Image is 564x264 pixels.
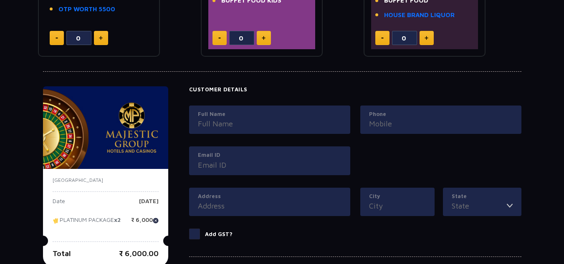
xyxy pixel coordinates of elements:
[119,248,159,259] p: ₹ 6,000.00
[369,192,426,201] label: City
[114,216,121,224] strong: x2
[452,200,507,211] input: State
[56,38,58,39] img: minus
[452,192,513,201] label: State
[58,5,115,14] a: OTP WORTH 5500
[198,118,341,129] input: Full Name
[189,86,521,93] h4: Customer Details
[53,198,65,211] p: Date
[262,36,266,40] img: plus
[198,192,341,201] label: Address
[218,38,221,39] img: minus
[99,36,103,40] img: plus
[53,248,71,259] p: Total
[205,230,233,239] p: Add GST?
[43,86,168,169] img: majesticPride-banner
[425,36,428,40] img: plus
[198,151,341,159] label: Email ID
[507,200,513,211] img: toggler icon
[198,110,341,118] label: Full Name
[381,38,384,39] img: minus
[139,198,159,211] p: [DATE]
[53,217,60,224] img: tikcet
[369,118,513,129] input: Mobile
[384,10,455,20] a: HOUSE BRAND LIQUOR
[53,176,159,184] p: [GEOGRAPHIC_DATA]
[53,217,121,229] p: PLATINUM PACKAGE
[369,200,426,211] input: City
[369,110,513,118] label: Phone
[198,200,341,211] input: Address
[198,159,341,171] input: Email ID
[131,217,159,229] p: ₹ 6,000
